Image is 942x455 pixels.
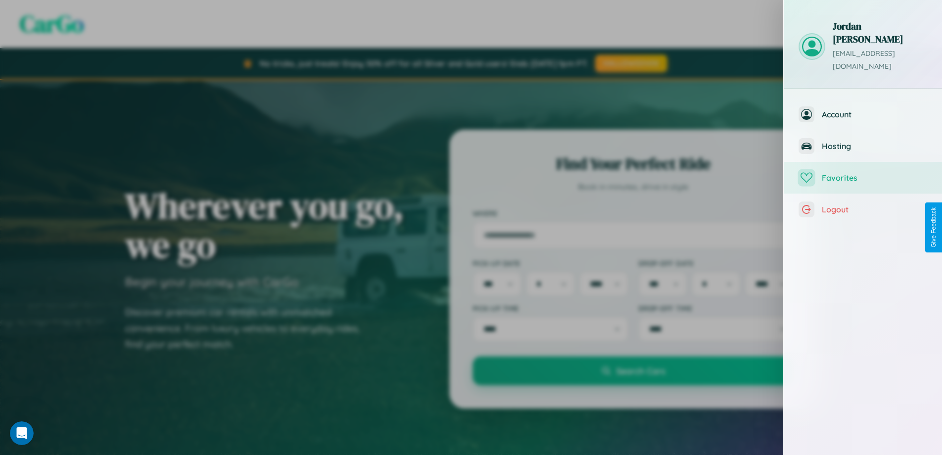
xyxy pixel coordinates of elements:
[833,48,927,73] p: [EMAIL_ADDRESS][DOMAIN_NAME]
[930,207,937,248] div: Give Feedback
[10,421,34,445] iframe: Intercom live chat
[822,173,927,183] span: Favorites
[833,20,927,46] h3: Jordan [PERSON_NAME]
[784,162,942,194] button: Favorites
[822,141,927,151] span: Hosting
[822,204,927,214] span: Logout
[784,130,942,162] button: Hosting
[822,109,927,119] span: Account
[784,99,942,130] button: Account
[784,194,942,225] button: Logout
